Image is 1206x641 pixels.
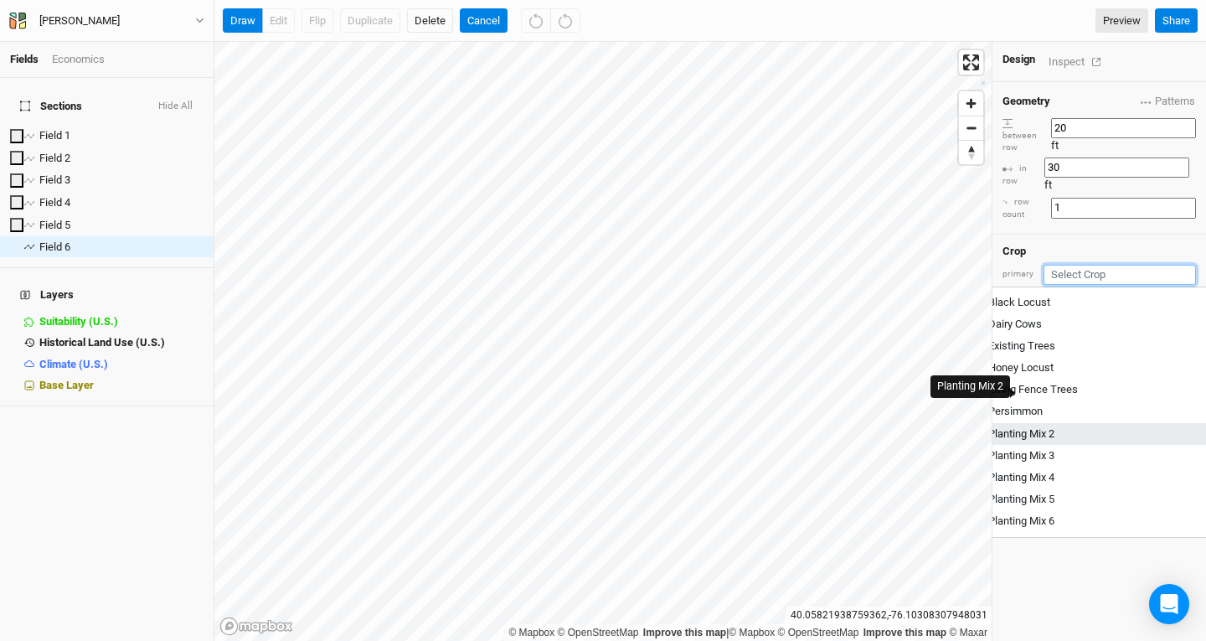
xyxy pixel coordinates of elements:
span: ft [1051,139,1059,152]
div: Honey Locust [988,360,1054,375]
button: Enter fullscreen [959,50,983,75]
div: Dairy Cows [988,316,1042,331]
div: Field 6 [39,240,204,254]
h4: Layers [10,278,204,312]
button: [PERSON_NAME] [8,12,205,30]
span: Patterns [1141,93,1195,110]
span: Field 3 [39,173,70,186]
button: Redo (^Z) [550,8,580,34]
span: Historical Land Use (U.S.) [39,336,165,349]
button: Reset bearing to north [959,140,983,164]
div: Economics [52,52,105,67]
div: Living Fence Trees [988,382,1078,397]
div: Persimmon [988,404,1043,419]
span: ft [1044,178,1052,191]
span: Reset bearing to north [959,141,983,164]
input: Select Crop [1044,265,1196,285]
div: Inspect [1049,52,1108,71]
div: Field 2 [39,152,204,165]
div: Climate (U.S.) [39,358,204,371]
div: [PERSON_NAME] [39,13,120,29]
div: primary [1002,268,1033,281]
span: Base Layer [39,379,94,391]
button: Zoom in [959,91,983,116]
div: Field 1 [39,129,204,142]
button: Patterns [1140,92,1196,111]
div: Black Locust [988,294,1050,309]
button: Undo (^z) [521,8,551,34]
div: | [508,624,987,641]
div: Planting Mix 2 [937,379,1003,395]
a: Maxar [949,627,987,638]
div: Existing Trees [988,339,1055,354]
button: edit [262,8,295,34]
span: Field 2 [39,152,70,164]
span: Field 1 [39,129,70,142]
a: OpenStreetMap [778,627,859,638]
div: Planting Mix 7 [988,535,1054,551]
a: Mapbox [508,627,554,638]
div: Jesse Lapp [39,13,120,29]
a: Mapbox logo [219,617,293,636]
div: row count [1002,196,1051,220]
button: Zoom out [959,116,983,140]
a: Mapbox [729,627,775,638]
button: Delete [407,8,453,34]
span: Sections [20,98,82,115]
div: 40.05821938759362 , -76.10308307948031 [786,607,992,624]
h4: Geometry [1002,95,1050,108]
h4: Crop [1002,245,1026,258]
div: between row [1002,117,1051,154]
span: Field 6 [39,240,70,253]
button: Hide All [157,98,193,115]
div: in row [1002,163,1044,187]
a: Fields [10,53,39,65]
span: Field 4 [39,196,70,209]
a: OpenStreetMap [558,627,639,638]
div: Planting Mix 4 [988,470,1054,485]
div: Planting Mix 3 [988,448,1054,463]
a: Preview [1095,8,1148,34]
div: Planting Mix 5 [988,492,1054,507]
button: draw [223,8,263,34]
a: Improve this map [643,627,726,638]
button: Duplicate [340,8,400,34]
div: Open Intercom Messenger [1149,584,1189,624]
canvas: Map [214,42,992,641]
div: Base Layer [39,379,204,392]
button: Cancel [460,8,508,34]
div: Historical Land Use (U.S.) [39,336,204,349]
div: Beef Cows [988,272,1040,287]
div: Field 5 [39,219,204,232]
div: Design [1002,52,1035,67]
div: Planting Mix 2 [988,426,1054,441]
div: Planting Mix 6 [988,514,1054,529]
div: Suitability (U.S.) [39,315,204,328]
span: Climate (U.S.) [39,358,108,370]
a: Improve this map [863,627,946,638]
span: Suitability (U.S.) [39,315,118,328]
button: Flip [301,8,333,34]
button: Share [1155,8,1198,34]
div: Field 3 [39,173,204,187]
div: Field 4 [39,196,204,209]
span: Field 5 [39,219,70,231]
